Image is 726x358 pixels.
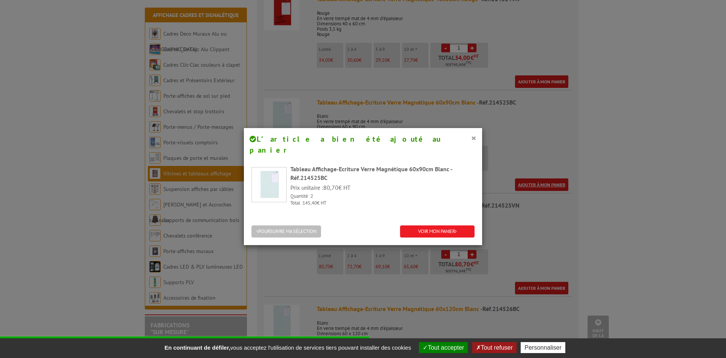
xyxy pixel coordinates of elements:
button: POURSUIVRE MA SÉLECTION [251,225,321,238]
p: Quantité : [290,193,475,200]
span: Réf.214525BC [290,174,327,181]
button: × [471,133,476,143]
button: Tout refuser [472,342,517,353]
h4: L’article a bien été ajouté au panier [250,134,476,155]
button: Personnaliser (fenêtre modale) [521,342,565,353]
span: 80,70 [323,184,338,191]
strong: En continuant de défiler, [164,344,230,351]
div: Tableau Affichage-Ecriture Verre Magnétique 60x90cm Blanc - [290,165,475,182]
span: vous acceptez l'utilisation de services tiers pouvant installer des cookies [161,344,415,351]
span: 2 [310,193,313,199]
a: VOIR MON PANIER [400,225,475,238]
p: Prix unitaire : € HT [290,183,475,192]
button: Tout accepter [419,342,468,353]
p: Total : € HT [290,200,475,207]
span: 145,40 [302,200,317,206]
